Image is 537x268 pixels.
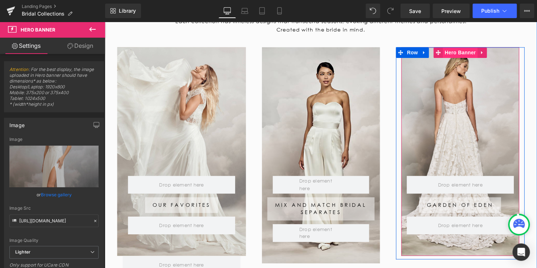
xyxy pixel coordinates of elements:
a: Tablet [253,4,271,18]
a: GARDEN OF EDEN [319,178,402,194]
a: Browse gallery [41,188,72,201]
button: Undo [366,4,380,18]
div: Open Intercom Messenger [512,243,530,261]
div: Image [9,137,99,142]
span: Library [119,8,136,14]
span: Row [305,26,319,37]
a: Attention [9,67,29,72]
a: Preview [433,4,470,18]
a: Design [54,38,107,54]
button: More [520,4,534,18]
a: Expand / Collapse [378,26,388,37]
a: Our Favorites [41,178,115,194]
a: Laptop [236,4,253,18]
span: Mix and Match Bridal Separates [172,182,266,197]
button: Publish [473,4,517,18]
b: Lighter [15,249,30,255]
a: New Library [105,4,141,18]
span: Hero Banner [343,26,378,37]
span: Preview [441,7,461,15]
span: GARDEN OF EDEN [326,182,394,189]
span: Hero Banner [21,27,55,33]
a: Mix and Match Bridal Separates [165,178,274,201]
div: Image Src [9,206,99,211]
div: Image [9,118,25,128]
a: Landing Pages [22,4,105,9]
div: Image Quality [9,238,99,243]
p: Created with the bride in mind. [49,4,390,12]
span: Our Favorites [49,182,108,189]
a: Mobile [271,4,288,18]
div: or [9,191,99,198]
a: Expand / Collapse [319,26,329,37]
span: Publish [481,8,499,14]
input: Link [9,214,99,227]
button: Redo [383,4,397,18]
span: : For the best display, the image uploaded in Hero banner should have dimensions* as below: Deskt... [9,67,99,112]
span: Bridal Collections [22,11,64,17]
span: Save [409,7,421,15]
a: Desktop [218,4,236,18]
